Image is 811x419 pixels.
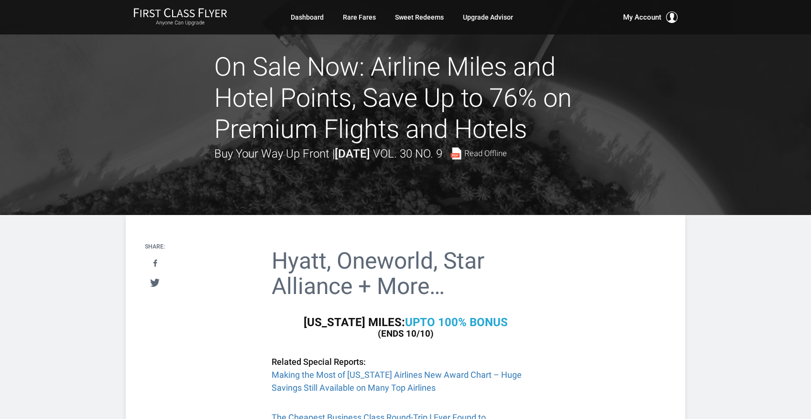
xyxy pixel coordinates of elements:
[450,147,462,159] img: pdf-file.svg
[420,316,508,329] b: to 100% Bonus
[464,149,507,158] span: Read Offline
[623,11,678,23] button: My Account
[272,370,522,393] a: Making the Most of [US_STATE] Airlines New Award Chart – Huge Savings Still Available on Many Top...
[133,8,227,18] img: First Class Flyer
[304,316,405,329] b: [US_STATE] Miles:
[373,147,442,160] span: Vol. 30 No. 9
[395,9,444,26] a: Sweet Redeems
[343,9,376,26] a: Rare Fares
[405,316,413,329] b: U
[623,11,661,23] span: My Account
[450,147,507,159] a: Read Offline
[133,20,227,26] small: Anyone Can Upgrade
[405,316,508,329] a: Upto 100% Bonus
[133,8,227,27] a: First Class FlyerAnyone Can Upgrade
[378,328,434,339] b: (ends 10/10)
[272,247,484,300] span: Hyatt, Oneworld, Star Alliance + More…
[291,9,324,26] a: Dashboard
[145,255,165,272] a: Share
[214,145,507,163] div: Buy Your Way Up Front |
[463,9,513,26] a: Upgrade Advisor
[214,52,597,145] h1: On Sale Now: Airline Miles and Hotel Points, Save Up to 76% on Premium Flights and Hotels
[145,244,165,250] h4: Share:
[272,357,366,367] strong: Related Special Reports:
[413,316,420,329] b: p
[335,147,370,160] strong: [DATE]
[145,274,165,292] a: Tweet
